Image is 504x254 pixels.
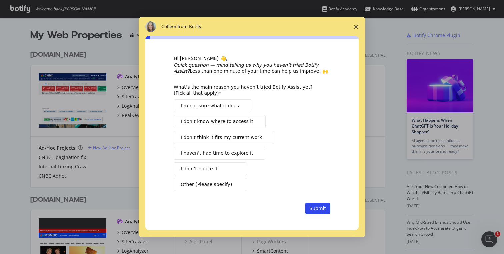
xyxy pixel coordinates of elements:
button: I haven’t had time to explore it [174,147,265,160]
span: I don’t know where to access it [181,118,253,125]
button: I don’t think it fits my current work [174,131,274,144]
span: I’m not sure what it does [181,102,239,109]
span: Close survey [347,17,365,36]
span: I didn’t notice it [181,165,217,172]
div: What’s the main reason you haven’t tried Botify Assist yet? (Pick all that apply) [174,84,320,96]
div: Hi [PERSON_NAME] 👋, [174,55,330,62]
i: Quick question — mind telling us why you haven’t tried Botify Assist? [174,62,318,74]
span: I don’t think it fits my current work [181,134,262,141]
span: Colleen [161,24,178,29]
button: Submit [305,203,330,214]
button: I don’t know where to access it [174,115,266,128]
div: Less than one minute of your time can help us improve! 🙌 [174,62,330,74]
img: Profile image for Colleen [145,21,156,32]
span: I haven’t had time to explore it [181,150,253,157]
button: I’m not sure what it does [174,99,251,112]
button: I didn’t notice it [174,162,247,175]
span: from Botify [178,24,202,29]
span: Other (Please specify) [181,181,232,188]
button: Other (Please specify) [174,178,247,191]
